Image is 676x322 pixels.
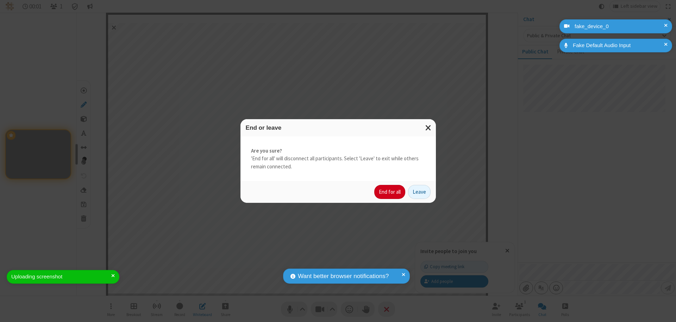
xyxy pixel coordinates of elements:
[374,185,405,199] button: End for all
[246,124,431,131] h3: End or leave
[240,136,436,181] div: 'End for all' will disconnect all participants. Select 'Leave' to exit while others remain connec...
[572,22,667,31] div: fake_device_0
[11,273,111,281] div: Uploading screenshot
[570,41,667,50] div: Fake Default Audio Input
[251,147,425,155] strong: Are you sure?
[408,185,431,199] button: Leave
[298,272,389,281] span: Want better browser notifications?
[421,119,436,136] button: Close modal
